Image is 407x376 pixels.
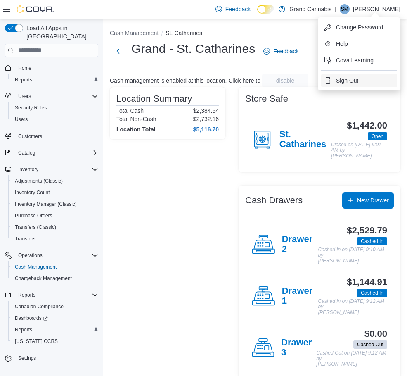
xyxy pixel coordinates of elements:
a: Chargeback Management [12,274,75,283]
span: Sign Out [336,76,358,85]
p: | [335,4,336,14]
button: Help [321,37,397,50]
a: [US_STATE] CCRS [12,336,61,346]
span: Dashboards [12,313,98,323]
button: Chargeback Management [8,273,102,284]
span: Security Roles [12,103,98,113]
button: Sign Out [321,74,397,87]
span: Cashed Out [357,341,383,348]
h3: $0.00 [364,329,387,339]
span: Canadian Compliance [12,302,98,312]
span: Reports [15,76,32,83]
h4: Drawer 1 [282,286,318,307]
span: Change Password [336,23,383,31]
span: Cova Learning [336,56,374,64]
span: Operations [18,252,43,259]
span: Reports [15,326,32,333]
a: Reports [12,325,35,335]
span: Reports [12,325,98,335]
nav: An example of EuiBreadcrumbs [110,29,400,39]
span: Security Roles [15,105,47,111]
button: Transfers (Classic) [8,221,102,233]
button: Reports [8,74,102,86]
span: Transfers (Classic) [15,224,56,231]
p: $2,732.16 [193,116,219,122]
span: Transfers (Classic) [12,222,98,232]
button: Users [15,91,34,101]
p: Cash management is enabled at this location. Click here to [110,77,260,84]
a: Security Roles [12,103,50,113]
span: [US_STATE] CCRS [15,338,58,345]
button: Cova Learning [321,54,397,67]
button: Catalog [2,147,102,159]
span: Customers [18,133,42,140]
a: Feedback [212,1,254,17]
h4: St. Catharines [279,129,331,150]
span: Cashed In [357,289,387,297]
button: Canadian Compliance [8,301,102,312]
span: Reports [15,290,98,300]
button: Home [2,62,102,74]
span: Chargeback Management [12,274,98,283]
img: Cova [17,5,54,13]
h4: Drawer 2 [282,234,318,255]
span: disable [276,76,294,85]
h4: Drawer 3 [281,338,316,358]
a: Reports [12,75,35,85]
span: Catalog [15,148,98,158]
a: Purchase Orders [12,211,56,221]
span: Adjustments (Classic) [15,178,63,184]
a: Transfers [12,234,39,244]
span: Load All Apps in [GEOGRAPHIC_DATA] [23,24,98,40]
span: Cashed In [361,238,383,245]
span: Inventory Count [12,188,98,198]
button: Users [2,90,102,102]
h3: Location Summary [116,94,192,104]
span: Canadian Compliance [15,303,64,310]
a: Canadian Compliance [12,302,67,312]
button: Settings [2,352,102,364]
a: Customers [15,131,45,141]
button: Change Password [321,21,397,34]
span: Inventory [15,164,98,174]
button: Purchase Orders [8,210,102,221]
h4: Location Total [116,126,156,133]
p: Closed on [DATE] 9:01 AM by [PERSON_NAME] [331,142,387,159]
span: Open [372,133,383,140]
span: Washington CCRS [12,336,98,346]
h3: $1,144.91 [347,277,387,287]
h3: Store Safe [245,94,288,104]
span: Purchase Orders [15,212,52,219]
button: Transfers [8,233,102,245]
h6: Total Non-Cash [116,116,156,122]
span: Adjustments (Classic) [12,176,98,186]
button: Users [8,114,102,125]
a: Dashboards [8,312,102,324]
a: Adjustments (Classic) [12,176,66,186]
h3: $2,529.79 [347,226,387,236]
button: Inventory Manager (Classic) [8,198,102,210]
span: Feedback [273,47,298,55]
p: Cashed In on [DATE] 9:10 AM by [PERSON_NAME] [318,247,387,264]
p: Cashed In on [DATE] 9:12 AM by [PERSON_NAME] [318,299,387,316]
input: Dark Mode [257,5,274,14]
span: Inventory Count [15,189,50,196]
span: Users [18,93,31,100]
span: Home [18,65,31,71]
a: Home [15,63,35,73]
span: Transfers [12,234,98,244]
button: Adjustments (Classic) [8,175,102,187]
button: Next [110,43,126,59]
span: Users [12,114,98,124]
p: Cashed Out on [DATE] 9:12 AM by [PERSON_NAME] [316,350,387,367]
span: Transfers [15,236,35,242]
button: Inventory [2,164,102,175]
button: [US_STATE] CCRS [8,336,102,347]
a: Transfers (Classic) [12,222,59,232]
button: Cash Management [8,261,102,273]
a: Cash Management [12,262,60,272]
a: Inventory Manager (Classic) [12,199,80,209]
span: Settings [15,353,98,363]
span: Operations [15,250,98,260]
